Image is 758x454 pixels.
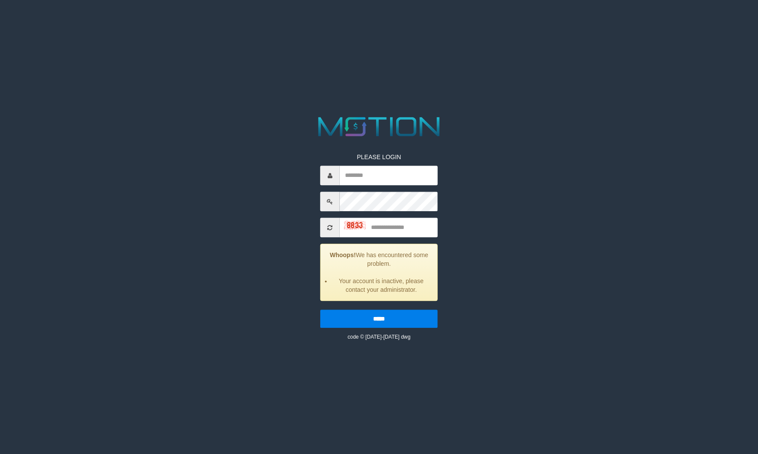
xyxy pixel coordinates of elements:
[330,251,356,258] strong: Whoops!
[320,244,438,301] div: We has encountered some problem.
[332,277,431,294] li: Your account is inactive, please contact your administrator.
[344,221,366,229] img: captcha
[348,334,410,340] small: code © [DATE]-[DATE] dwg
[320,153,438,161] p: PLEASE LOGIN
[312,114,445,140] img: MOTION_logo.png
